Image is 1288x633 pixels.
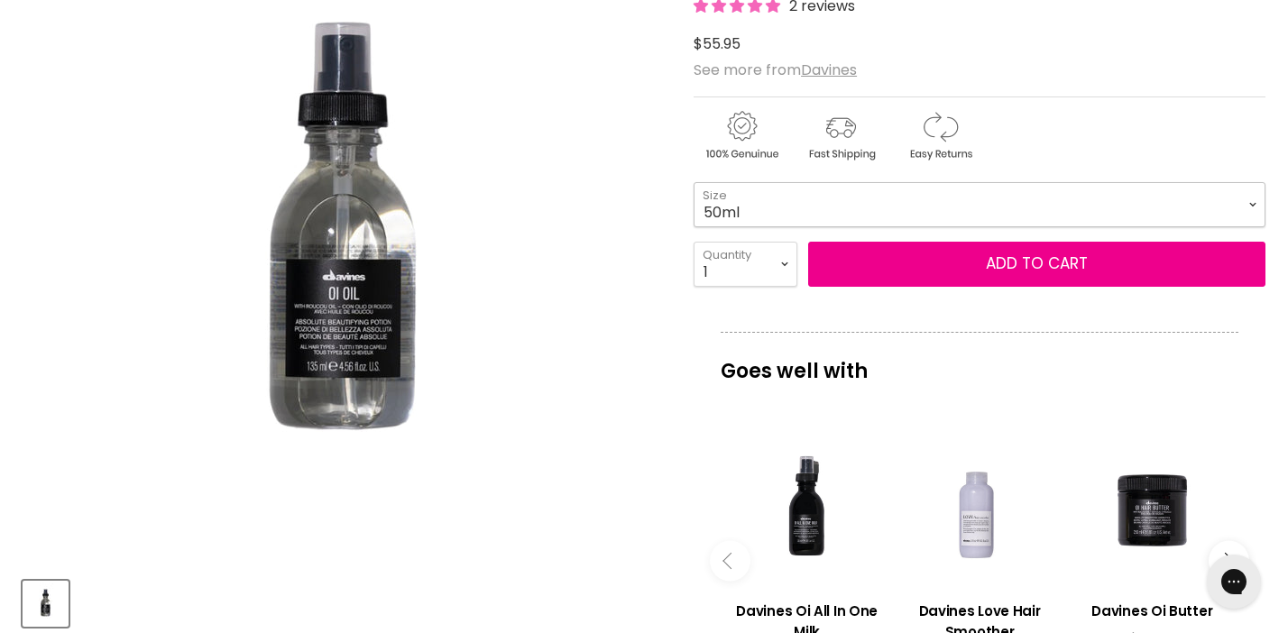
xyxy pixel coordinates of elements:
[694,242,797,287] select: Quantity
[793,108,888,163] img: shipping.gif
[694,33,741,54] span: $55.95
[808,242,1265,287] button: Add to cart
[694,60,857,80] span: See more from
[694,108,789,163] img: genuine.gif
[20,575,666,627] div: Product thumbnails
[1075,587,1229,630] a: View product:Davines Oi Butter
[892,108,988,163] img: returns.gif
[1198,548,1270,615] iframe: Gorgias live chat messenger
[24,583,67,625] img: Davines Oi Oil
[721,332,1238,391] p: Goes well with
[986,252,1088,274] span: Add to cart
[801,60,857,80] a: Davines
[23,581,69,627] button: Davines Oi Oil
[1075,601,1229,621] h3: Davines Oi Butter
